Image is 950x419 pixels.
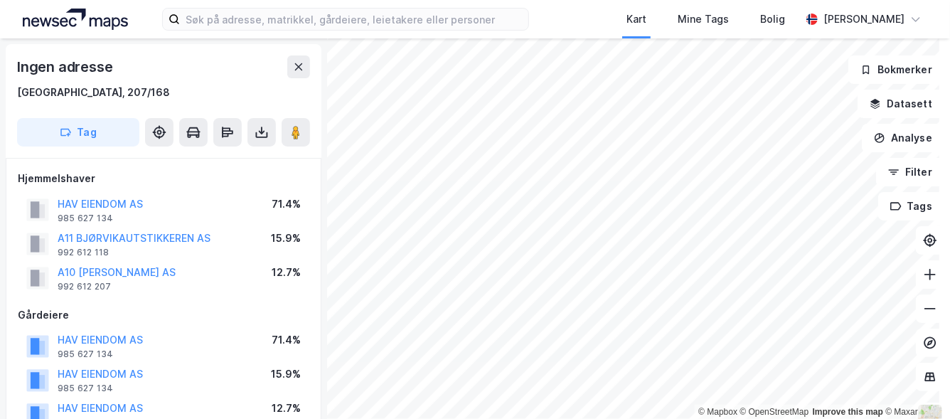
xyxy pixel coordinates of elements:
input: Søk på adresse, matrikkel, gårdeiere, leietakere eller personer [180,9,528,30]
div: [PERSON_NAME] [823,11,904,28]
div: 992 612 207 [58,281,111,292]
div: Kontrollprogram for chat [879,351,950,419]
img: logo.a4113a55bc3d86da70a041830d287a7e.svg [23,9,128,30]
div: Bolig [760,11,785,28]
div: Gårdeiere [18,307,309,324]
div: Ingen adresse [17,55,115,78]
button: Datasett [858,90,944,118]
a: Mapbox [698,407,737,417]
button: Tag [17,118,139,147]
button: Analyse [862,124,944,152]
div: 71.4% [272,332,301,349]
div: 71.4% [272,196,301,213]
button: Bokmerker [848,55,944,84]
div: Kart [626,11,646,28]
div: 985 627 134 [58,213,113,224]
a: Improve this map [813,407,883,417]
button: Filter [876,158,944,186]
div: 15.9% [271,366,301,383]
div: 12.7% [272,264,301,281]
div: 985 627 134 [58,349,113,360]
div: 12.7% [272,400,301,417]
div: 15.9% [271,230,301,247]
div: 992 612 118 [58,247,109,258]
a: OpenStreetMap [740,407,809,417]
div: Hjemmelshaver [18,170,309,187]
button: Tags [878,192,944,221]
div: [GEOGRAPHIC_DATA], 207/168 [17,84,170,101]
div: 985 627 134 [58,383,113,394]
iframe: Chat Widget [879,351,950,419]
div: Mine Tags [678,11,729,28]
